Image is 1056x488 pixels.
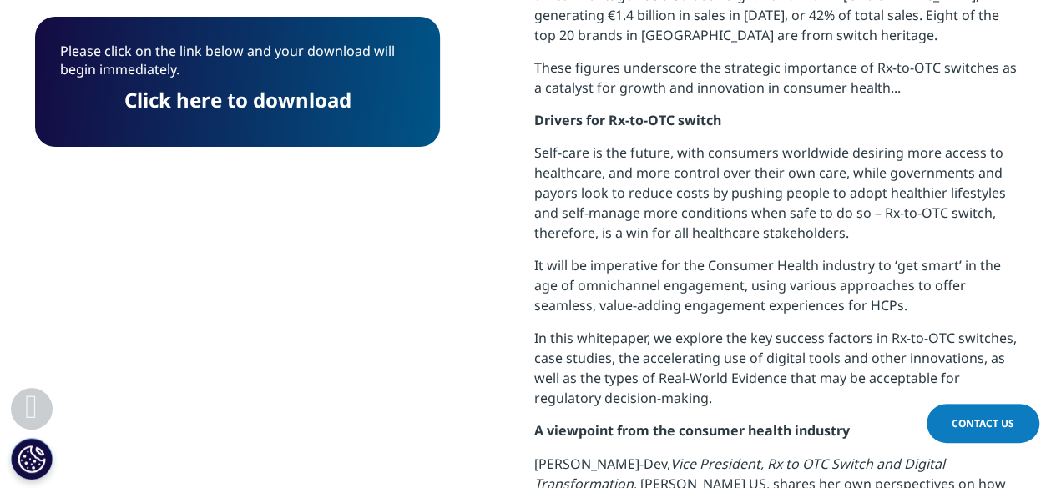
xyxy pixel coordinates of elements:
[60,42,415,91] p: Please click on the link below and your download will begin immediately.
[534,421,850,440] span: A viewpoint from the consumer health industry
[534,329,1017,407] span: In this whitepaper, we explore the key success factors in Rx-to-OTC switches, case studies, the a...
[927,404,1039,443] a: Contact Us
[534,111,721,129] span: Drivers for Rx-to-OTC switch
[534,143,1006,242] span: Self-care is the future, with consumers worldwide desiring more access to healthcare, and more co...
[124,86,351,113] a: Click here to download
[952,416,1014,430] span: Contact Us
[11,438,53,480] button: Cookies Settings
[534,256,1001,314] span: It will be imperative for the Consumer Health industry to ‘get smart’ in the age of omnichannel e...
[534,58,1017,97] span: These figures underscore the strategic importance of Rx-to-OTC switches as a catalyst for growth ...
